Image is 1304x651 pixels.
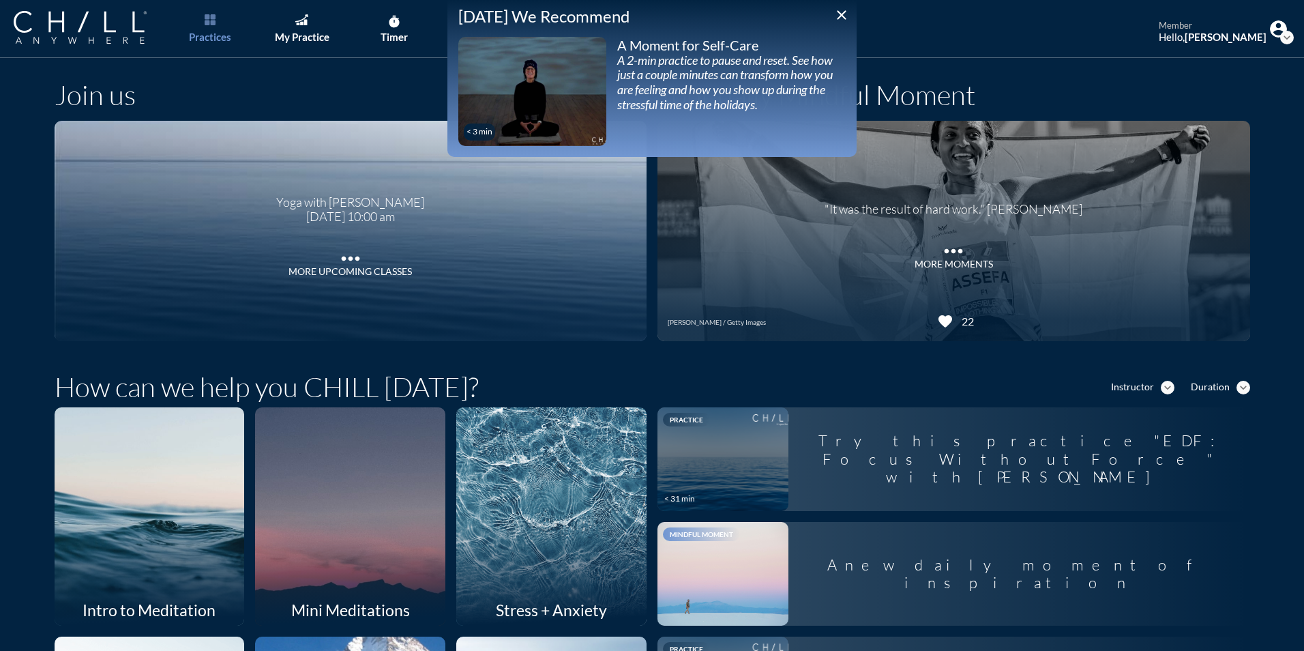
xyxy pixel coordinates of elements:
div: Instructor [1111,381,1154,393]
div: < 3 min [466,127,492,136]
div: Timer [381,31,408,43]
div: "It was the result of hard work." [PERSON_NAME] [825,192,1082,217]
i: expand_more [1161,381,1174,394]
div: Hello, [1159,31,1266,43]
span: Mindful Moment [670,530,733,538]
div: MORE MOMENTS [915,259,993,270]
h1: How can we help you CHILL [DATE]? [55,371,479,403]
img: Profile icon [1270,20,1287,38]
div: Practices [189,31,231,43]
img: Graph [295,14,308,25]
div: [PERSON_NAME] / Getty Images [668,318,766,326]
img: Company Logo [14,11,147,44]
div: 22 [957,315,974,328]
a: Company Logo [14,11,174,46]
div: More Upcoming Classes [288,266,412,278]
i: expand_more [1236,381,1250,394]
div: Yoga with [PERSON_NAME] [276,185,424,210]
i: timer [387,15,401,29]
i: more_horiz [940,237,967,258]
div: Mini Meditations [255,594,445,626]
div: A Moment for Self-Care [617,37,846,53]
div: A new daily moment of inspiration [788,545,1250,603]
div: A 2-min practice to pause and reset. See how just a couple minutes can transform how you are feel... [617,53,846,112]
span: Practice [670,416,703,424]
div: [DATE] 10:00 am [276,209,424,225]
div: < 31 min [664,494,695,504]
div: Intro to Meditation [55,594,245,626]
i: close [833,7,850,23]
strong: [PERSON_NAME] [1185,31,1266,43]
div: Stress + Anxiety [456,594,647,626]
i: expand_more [1280,31,1294,44]
div: Duration [1191,381,1230,393]
i: more_horiz [337,245,364,265]
div: [DATE] We Recommend [458,7,846,27]
img: List [205,14,216,25]
div: Try this practice "EDF: Focus Without Force " with [PERSON_NAME] [788,421,1250,497]
div: member [1159,20,1266,31]
div: My Practice [275,31,329,43]
h1: Join us [55,78,136,111]
i: favorite [937,313,953,330]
